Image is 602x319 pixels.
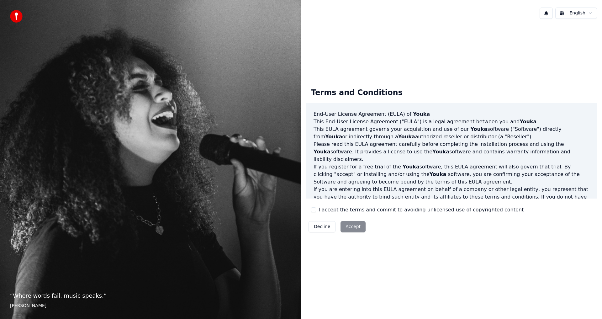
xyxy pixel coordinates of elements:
[319,206,524,214] label: I accept the terms and commit to avoiding unlicensed use of copyrighted content
[403,164,420,170] span: Youka
[314,186,589,216] p: If you are entering into this EULA agreement on behalf of a company or other legal entity, you re...
[10,303,291,309] footer: [PERSON_NAME]
[314,125,589,141] p: This EULA agreement governs your acquisition and use of our software ("Software") directly from o...
[314,163,589,186] p: If you register for a free trial of the software, this EULA agreement will also govern that trial...
[520,119,536,125] span: Youka
[314,149,330,155] span: Youka
[430,171,446,177] span: Youka
[314,110,589,118] h3: End-User License Agreement (EULA) of
[314,141,589,163] p: Please read this EULA agreement carefully before completing the installation process and using th...
[10,10,23,23] img: youka
[432,149,449,155] span: Youka
[309,221,335,232] button: Decline
[470,126,487,132] span: Youka
[325,134,342,140] span: Youka
[413,111,430,117] span: Youka
[398,134,415,140] span: Youka
[314,118,589,125] p: This End-User License Agreement ("EULA") is a legal agreement between you and
[10,291,291,300] p: “ Where words fail, music speaks. ”
[306,83,408,103] div: Terms and Conditions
